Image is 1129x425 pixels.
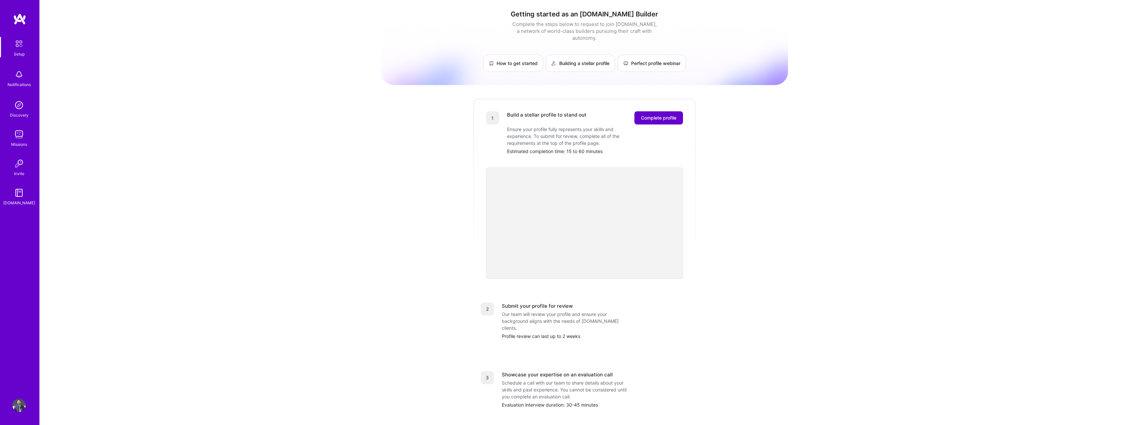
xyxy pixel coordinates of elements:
img: discovery [12,99,26,112]
div: 1 [486,111,499,124]
a: Perfect profile webinar [618,55,686,72]
div: Invite [14,170,24,177]
img: Perfect profile webinar [623,61,628,66]
div: Our team will review your profile and ensure your background aligns with the needs of [DOMAIN_NAM... [502,311,633,331]
div: Profile review can last up to 2 weeks [502,333,688,340]
div: Submit your profile for review [502,302,573,309]
div: Showcase your expertise on an evaluation call [502,371,613,378]
img: User Avatar [12,399,26,412]
iframe: To enrich screen reader interactions, please activate Accessibility in Grammarly extension settings [486,168,683,279]
div: Complete the steps below to request to join [DOMAIN_NAME], a network of world-class builders purs... [511,21,658,41]
img: Building a stellar profile [551,61,557,66]
div: Schedule a call with our team to share details about your skills and past experience. You cannot ... [502,379,633,400]
img: logo [13,13,26,25]
div: 2 [481,302,494,316]
div: Estimated completion time: 15 to 60 minutes [507,148,683,155]
img: Invite [12,157,26,170]
div: Build a stellar profile to stand out [507,111,586,124]
button: Complete profile [634,111,683,124]
div: Notifications [8,81,31,88]
span: Complete profile [641,115,676,121]
img: setup [12,37,26,51]
a: How to get started [483,55,543,72]
div: Evaluation interview duration: 30-45 minutes [502,401,688,408]
div: Setup [14,51,25,57]
div: 3 [481,371,494,384]
div: Discovery [10,112,29,119]
div: Ensure your profile fully represents your skills and experience. To submit for review, complete a... [507,126,638,146]
a: User Avatar [11,399,27,412]
img: teamwork [12,128,26,141]
img: bell [12,68,26,81]
img: guide book [12,186,26,199]
h1: Getting started as an [DOMAIN_NAME] Builder [381,10,788,18]
div: [DOMAIN_NAME] [3,199,35,206]
div: Missions [11,141,27,148]
img: How to get started [489,61,494,66]
a: Building a stellar profile [546,55,615,72]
